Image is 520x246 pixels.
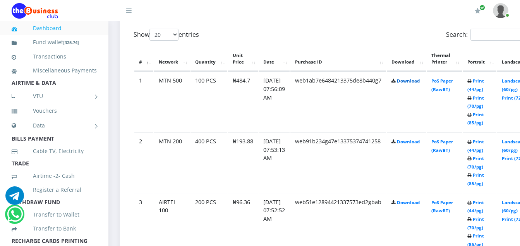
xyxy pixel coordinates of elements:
[467,112,484,126] a: Print (85/pg)
[259,71,290,131] td: [DATE] 07:56:09 AM
[12,33,97,52] a: Fund wallet[325.74]
[12,86,97,106] a: VTU
[467,172,484,186] a: Print (85/pg)
[290,71,386,131] td: web1ab7e6484213375de8b440g7
[190,71,227,131] td: 100 PCS
[12,48,97,65] a: Transactions
[479,5,485,10] span: Renew/Upgrade Subscription
[467,200,484,214] a: Print (44/pg)
[154,71,190,131] td: MTN 500
[431,139,453,153] a: PoS Paper (RawBT)
[134,132,153,192] td: 2
[65,40,77,45] b: 325.74
[12,102,97,120] a: Vouchers
[290,132,386,192] td: web91b234g47e13375374741258
[467,155,484,170] a: Print (70/pg)
[154,47,190,71] th: Network: activate to sort column ascending
[228,71,258,131] td: ₦484.7
[397,200,420,205] a: Download
[427,47,462,71] th: Thermal Printer: activate to sort column ascending
[467,95,484,109] a: Print (70/pg)
[475,8,481,14] i: Renew/Upgrade Subscription
[12,116,97,135] a: Data
[259,47,290,71] th: Date: activate to sort column ascending
[12,167,97,185] a: Airtime -2- Cash
[290,47,386,71] th: Purchase ID: activate to sort column ascending
[467,139,484,153] a: Print (44/pg)
[12,220,97,237] a: Transfer to Bank
[134,29,199,41] label: Show entries
[12,19,97,37] a: Dashboard
[387,47,426,71] th: Download: activate to sort column ascending
[12,62,97,79] a: Miscellaneous Payments
[134,71,153,131] td: 1
[259,132,290,192] td: [DATE] 07:53:13 AM
[467,78,484,92] a: Print (44/pg)
[228,132,258,192] td: ₦193.88
[397,78,420,84] a: Download
[12,181,97,199] a: Register a Referral
[463,47,496,71] th: Portrait: activate to sort column ascending
[228,47,258,71] th: Unit Price: activate to sort column ascending
[431,200,453,214] a: PoS Paper (RawBT)
[190,47,227,71] th: Quantity: activate to sort column ascending
[154,132,190,192] td: MTN 200
[493,3,508,18] img: User
[63,40,79,45] small: [ ]
[5,192,24,205] a: Chat for support
[134,47,153,71] th: #: activate to sort column descending
[431,78,453,92] a: PoS Paper (RawBT)
[149,29,178,41] select: Showentries
[397,139,420,145] a: Download
[12,3,58,19] img: Logo
[12,142,97,160] a: Cable TV, Electricity
[7,211,23,224] a: Chat for support
[190,132,227,192] td: 400 PCS
[12,206,97,224] a: Transfer to Wallet
[467,216,484,231] a: Print (70/pg)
